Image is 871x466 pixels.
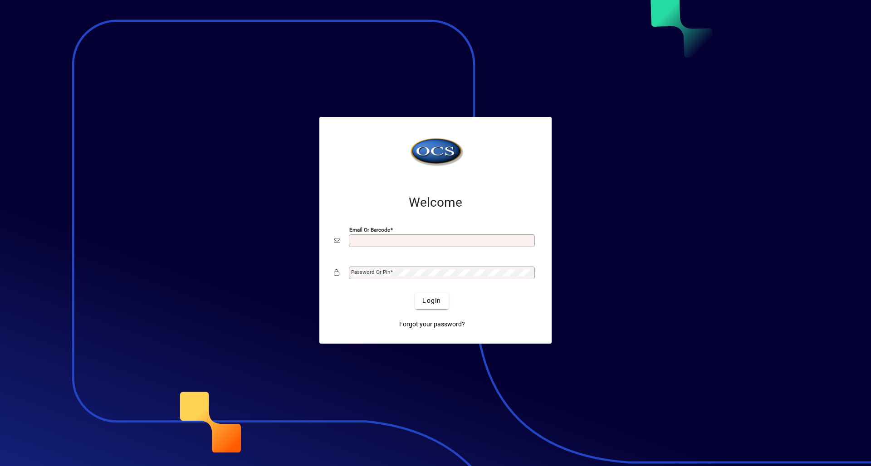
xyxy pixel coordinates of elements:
[415,293,448,309] button: Login
[349,226,390,233] mat-label: Email or Barcode
[422,296,441,306] span: Login
[334,195,537,210] h2: Welcome
[399,320,465,329] span: Forgot your password?
[396,316,469,333] a: Forgot your password?
[351,269,390,275] mat-label: Password or Pin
